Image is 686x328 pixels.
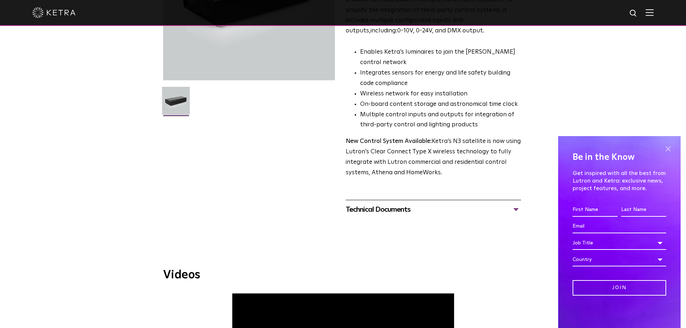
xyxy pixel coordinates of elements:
input: Email [573,220,666,233]
img: N3-Controller-2021-Web-Square [162,87,190,120]
h4: Be in the Know [573,150,666,164]
h3: Videos [163,269,523,281]
li: Multiple control inputs and outputs for integration of third-party control and lighting products [360,110,521,131]
p: Ketra’s N3 satellite is now using Lutron’s Clear Connect Type X wireless technology to fully inte... [346,136,521,178]
g: including: [371,28,397,34]
img: ketra-logo-2019-white [32,7,76,18]
div: Country [573,253,666,266]
li: Integrates sensors for energy and life safety building code compliance [360,68,521,89]
img: Hamburger%20Nav.svg [646,9,654,16]
img: search icon [629,9,638,18]
strong: New Control System Available: [346,138,432,144]
li: Wireless network for easy installation [360,89,521,99]
li: Enables Ketra’s luminaires to join the [PERSON_NAME] control network [360,47,521,68]
li: On-board content storage and astronomical time clock [360,99,521,110]
input: First Name [573,203,618,217]
p: Get inspired with all the best from Lutron and Ketra: exclusive news, project features, and more. [573,170,666,192]
div: Technical Documents [346,204,521,215]
input: Join [573,280,666,296]
div: Job Title [573,236,666,250]
input: Last Name [621,203,666,217]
